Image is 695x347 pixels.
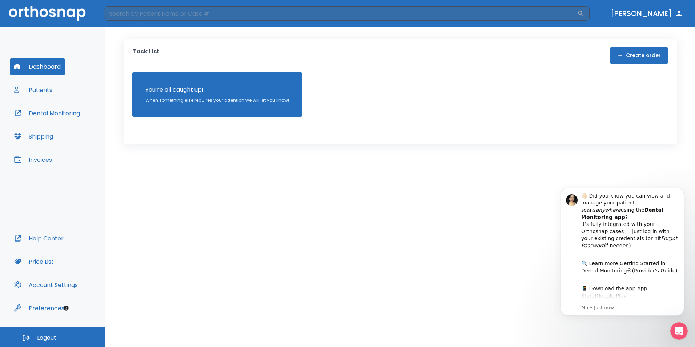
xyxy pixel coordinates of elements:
input: Search by Patient Name or Case # [104,6,577,21]
button: Dental Monitoring [10,104,84,122]
div: Tooltip anchor [63,305,69,311]
button: Create order [610,47,668,64]
button: [PERSON_NAME] [608,7,686,20]
button: Help Center [10,230,68,247]
button: Preferences [10,299,69,317]
p: When something else requires your attention we will let you know! [145,97,289,104]
p: You’re all caught up! [145,85,289,94]
button: Shipping [10,128,57,145]
iframe: Intercom live chat [670,322,688,340]
button: Price List [10,253,58,270]
button: Patients [10,81,57,99]
button: Dashboard [10,58,65,75]
img: Orthosnap [9,6,86,21]
button: Invoices [10,151,56,168]
span: Logout [37,334,56,342]
p: Task List [132,47,160,64]
button: Account Settings [10,276,82,294]
iframe: Intercom notifications message [550,179,695,343]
